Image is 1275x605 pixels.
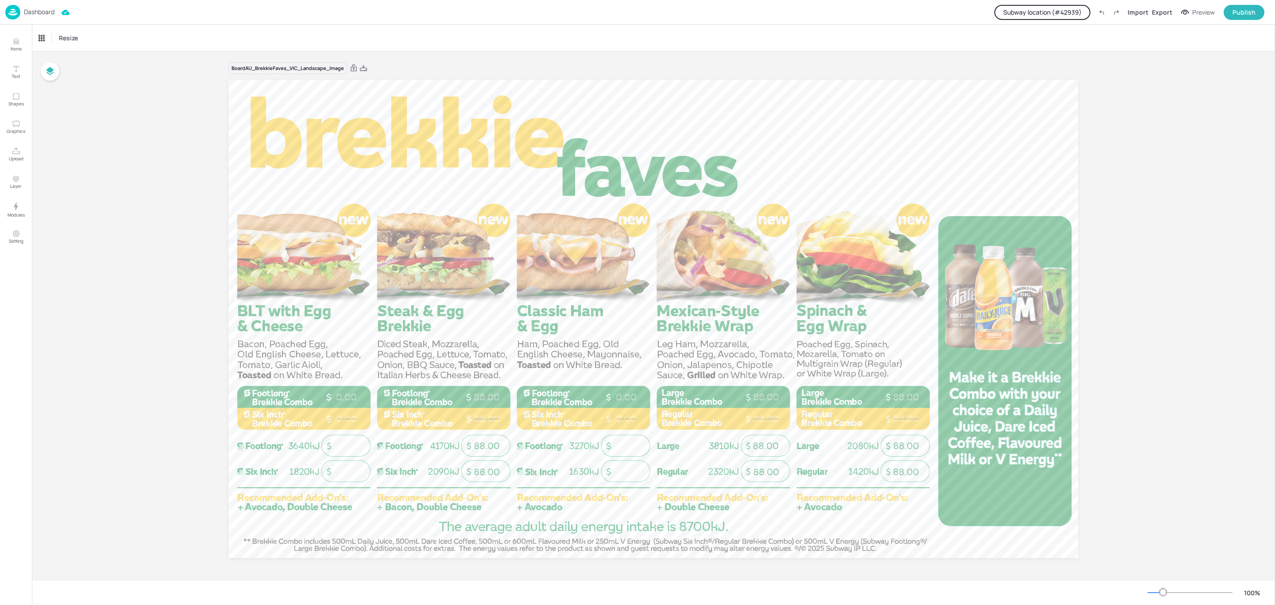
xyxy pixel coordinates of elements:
[889,413,923,426] p: 88.00
[749,413,784,426] p: 88.00
[1176,6,1220,19] button: Preview
[1152,8,1172,17] div: Export
[1109,5,1124,20] label: Redo (Ctrl + Y)
[1192,8,1215,17] div: Preview
[329,413,364,426] p: 0.00
[329,391,364,404] p: 0.00
[749,391,784,404] p: 88.00
[609,413,644,426] p: 0.00
[753,440,779,452] span: 88.00
[609,391,644,404] p: 0.00
[24,9,54,15] p: Dashboard
[1094,5,1109,20] label: Undo (Ctrl + Z)
[1224,5,1264,20] button: Publish
[5,5,20,19] img: logo-86c26b7e.jpg
[474,440,500,452] span: 88.00
[469,413,504,426] p: 88.00
[753,466,779,478] span: 88.00
[469,391,504,404] p: 88.00
[994,5,1090,20] button: Subway location (#42939)
[57,33,80,43] span: Resize
[1128,8,1148,17] div: Import
[893,466,919,478] span: 88.00
[228,62,347,74] div: Board AU_BrekkieFaves_VIC_Landscape_Image
[893,440,919,452] span: 88.00
[1241,588,1263,597] div: 100 %
[474,466,500,478] span: 88.00
[1232,8,1256,17] div: Publish
[889,391,923,404] p: 88.00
